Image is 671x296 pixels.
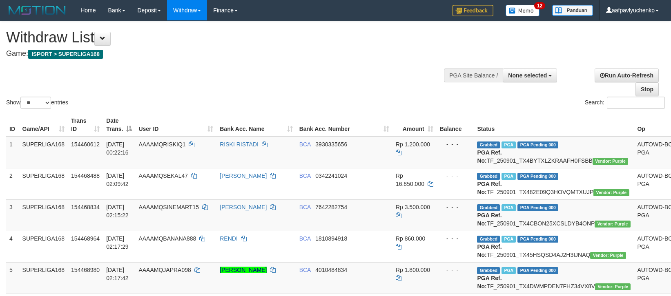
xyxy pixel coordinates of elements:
[477,181,502,195] b: PGA Ref. No:
[635,82,659,96] a: Stop
[299,172,311,179] span: BCA
[220,141,259,148] a: RISKI RISTADI
[220,267,267,273] a: [PERSON_NAME]
[502,267,516,274] span: Marked by aafchoeunmanni
[508,72,547,79] span: None selected
[6,4,68,16] img: MOTION_logo.png
[517,173,558,180] span: PGA Pending
[19,168,68,199] td: SUPERLIGA168
[315,267,347,273] span: Copy 4010484834 to clipboard
[474,113,634,137] th: Status
[477,141,500,148] span: Grabbed
[534,2,545,9] span: 12
[71,204,100,210] span: 154468834
[502,236,516,243] span: Marked by aafchoeunmanni
[503,68,557,82] button: None selected
[6,199,19,231] td: 3
[6,137,19,168] td: 1
[6,113,19,137] th: ID
[396,141,430,148] span: Rp 1.200.000
[106,235,129,250] span: [DATE] 02:17:29
[6,231,19,262] td: 4
[440,234,471,243] div: - - -
[517,267,558,274] span: PGA Pending
[502,173,516,180] span: Marked by aafnonsreyleab
[474,137,634,168] td: TF_250901_TX4BYTXLZKRAAFH0FSBB
[6,97,68,109] label: Show entries
[517,141,558,148] span: PGA Pending
[71,141,100,148] span: 154460612
[440,266,471,274] div: - - -
[138,235,196,242] span: AAAAMQBANANA888
[315,172,347,179] span: Copy 0342241024 to clipboard
[106,204,129,219] span: [DATE] 02:15:22
[103,113,135,137] th: Date Trans.: activate to sort column descending
[593,189,629,196] span: Vendor URL: https://trx4.1velocity.biz
[68,113,103,137] th: Trans ID: activate to sort column ascending
[71,267,100,273] span: 154468980
[607,97,665,109] input: Search:
[440,172,471,180] div: - - -
[477,275,502,289] b: PGA Ref. No:
[502,141,516,148] span: Marked by aafnonsreyleab
[517,204,558,211] span: PGA Pending
[71,172,100,179] span: 154468488
[396,235,425,242] span: Rp 860.000
[477,149,502,164] b: PGA Ref. No:
[396,172,424,187] span: Rp 16.850.000
[71,235,100,242] span: 154468964
[6,168,19,199] td: 2
[477,236,500,243] span: Grabbed
[585,97,665,109] label: Search:
[20,97,51,109] select: Showentries
[477,267,500,274] span: Grabbed
[19,262,68,294] td: SUPERLIGA168
[6,262,19,294] td: 5
[502,204,516,211] span: Marked by aafnonsreyleab
[474,231,634,262] td: TF_250901_TX45HSQSD4AJ2H3IJNAQ
[440,203,471,211] div: - - -
[299,204,311,210] span: BCA
[106,267,129,281] span: [DATE] 02:17:42
[392,113,437,137] th: Amount: activate to sort column ascending
[477,243,502,258] b: PGA Ref. No:
[19,199,68,231] td: SUPERLIGA168
[138,172,188,179] span: AAAAMQSEKAL47
[299,235,311,242] span: BCA
[437,113,474,137] th: Balance
[220,172,267,179] a: [PERSON_NAME]
[138,204,199,210] span: AAAAMQSINEMART15
[396,204,430,210] span: Rp 3.500.000
[506,5,540,16] img: Button%20Memo.svg
[138,141,185,148] span: AAAAMQRISKIQ1
[106,172,129,187] span: [DATE] 02:09:42
[595,221,630,228] span: Vendor URL: https://trx4.1velocity.biz
[220,204,267,210] a: [PERSON_NAME]
[552,5,593,16] img: panduan.png
[296,113,392,137] th: Bank Acc. Number: activate to sort column ascending
[19,113,68,137] th: Game/API: activate to sort column ascending
[474,168,634,199] td: TF_250901_TX482E09Q3HOVQMTXUJP
[220,235,238,242] a: RENDI
[28,50,103,59] span: ISPORT > SUPERLIGA168
[396,267,430,273] span: Rp 1.800.000
[19,137,68,168] td: SUPERLIGA168
[6,50,439,58] h4: Game:
[216,113,296,137] th: Bank Acc. Name: activate to sort column ascending
[593,158,628,165] span: Vendor URL: https://trx4.1velocity.biz
[444,68,503,82] div: PGA Site Balance /
[453,5,493,16] img: Feedback.jpg
[19,231,68,262] td: SUPERLIGA168
[477,204,500,211] span: Grabbed
[135,113,216,137] th: User ID: activate to sort column ascending
[315,235,347,242] span: Copy 1810894918 to clipboard
[315,141,347,148] span: Copy 3930335656 to clipboard
[299,267,311,273] span: BCA
[106,141,129,156] span: [DATE] 00:22:16
[477,173,500,180] span: Grabbed
[315,204,347,210] span: Copy 7642282754 to clipboard
[595,68,659,82] a: Run Auto-Refresh
[440,140,471,148] div: - - -
[477,212,502,227] b: PGA Ref. No:
[595,283,631,290] span: Vendor URL: https://trx4.1velocity.biz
